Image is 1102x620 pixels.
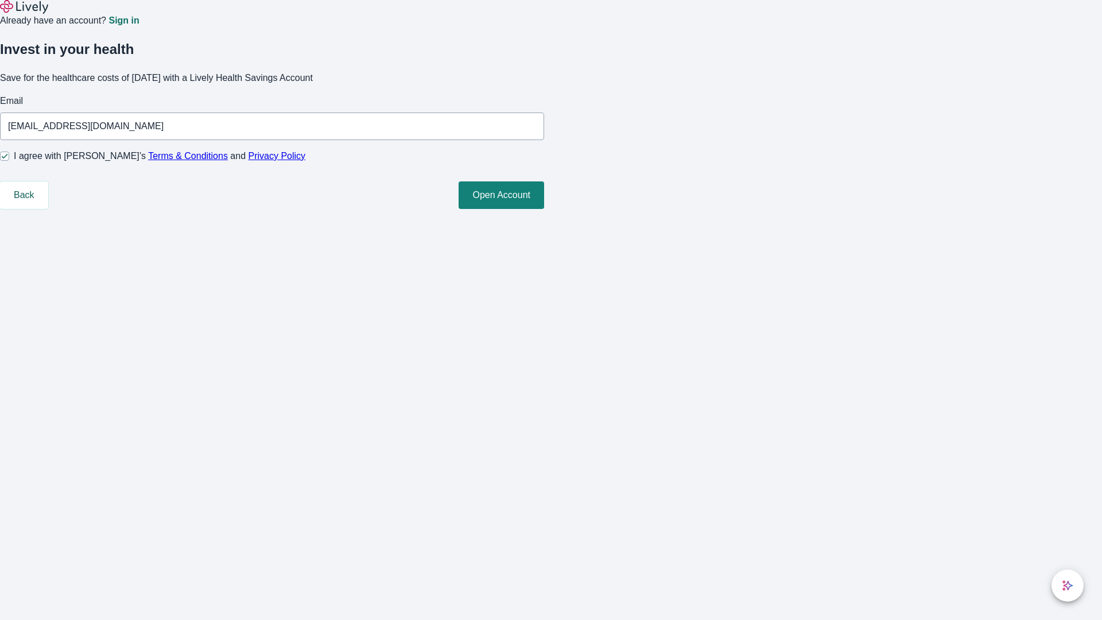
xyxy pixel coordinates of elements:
a: Privacy Policy [249,151,306,161]
button: Open Account [459,181,544,209]
button: chat [1051,569,1084,602]
span: I agree with [PERSON_NAME]’s and [14,149,305,163]
a: Sign in [108,16,139,25]
svg: Lively AI Assistant [1062,580,1073,591]
a: Terms & Conditions [148,151,228,161]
